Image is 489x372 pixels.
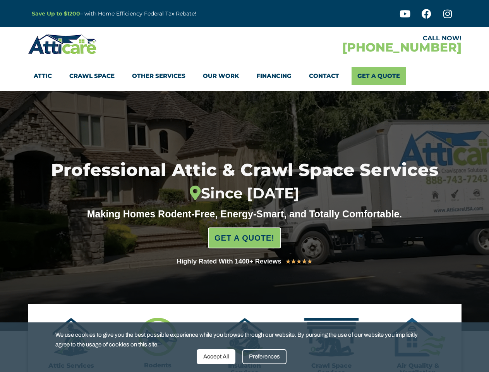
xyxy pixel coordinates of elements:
[11,161,478,202] h1: Professional Attic & Crawl Space Services
[34,67,52,85] a: Attic
[352,67,406,85] a: Get A Quote
[11,185,478,202] div: Since [DATE]
[285,257,291,267] i: ★
[208,227,281,248] a: GET A QUOTE!
[245,35,462,41] div: CALL NOW!
[69,67,115,85] a: Crawl Space
[309,67,339,85] a: Contact
[285,257,312,267] div: 5/5
[32,10,80,17] a: Save Up to $1200
[296,257,302,267] i: ★
[307,257,312,267] i: ★
[55,330,428,349] span: We use cookies to give you the best possible experience while you browse through our website. By ...
[177,256,281,267] div: Highly Rated With 1400+ Reviews
[32,9,283,18] p: – with Home Efficiency Federal Tax Rebate!
[132,67,185,85] a: Other Services
[242,349,287,364] div: Preferences
[214,230,275,246] span: GET A QUOTE!
[291,257,296,267] i: ★
[72,208,417,220] div: Making Homes Rodent-Free, Energy-Smart, and Totally Comfortable.
[302,257,307,267] i: ★
[203,67,239,85] a: Our Work
[256,67,292,85] a: Financing
[197,349,235,364] div: Accept All
[34,67,456,85] nav: Menu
